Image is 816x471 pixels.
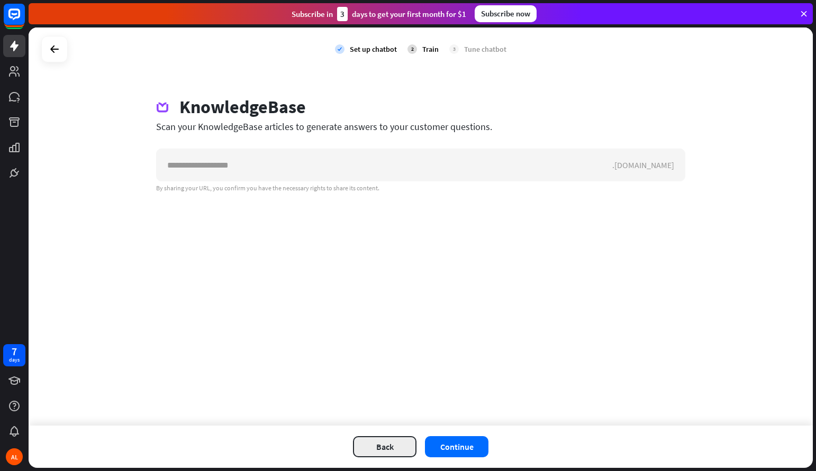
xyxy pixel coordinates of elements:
div: Tune chatbot [464,44,506,54]
div: By sharing your URL, you confirm you have the necessary rights to share its content. [156,184,685,192]
div: days [9,356,20,364]
button: Continue [425,436,488,457]
div: 7 [12,347,17,356]
button: Open LiveChat chat widget [8,4,40,36]
div: KnowledgeBase [179,96,306,118]
div: AL [6,448,23,465]
div: 3 [337,7,348,21]
div: 2 [407,44,417,54]
i: check [335,44,344,54]
div: Train [422,44,439,54]
div: Subscribe in days to get your first month for $1 [292,7,466,21]
div: Set up chatbot [350,44,397,54]
div: Scan your KnowledgeBase articles to generate answers to your customer questions. [156,121,685,133]
div: .[DOMAIN_NAME] [612,160,685,170]
a: 7 days [3,344,25,366]
div: 3 [449,44,459,54]
div: Subscribe now [475,5,537,22]
button: Back [353,436,416,457]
